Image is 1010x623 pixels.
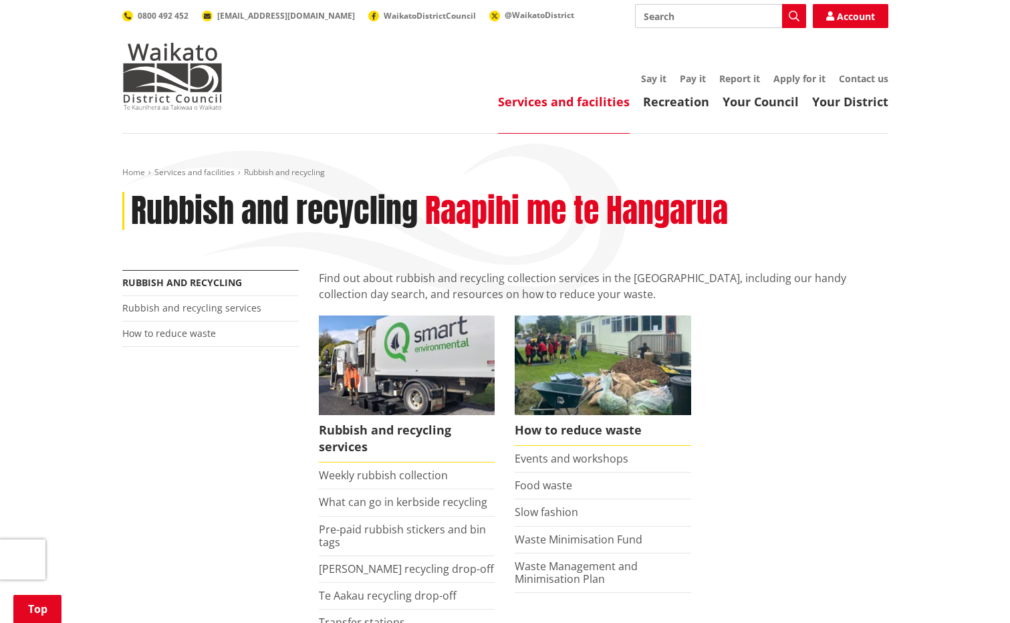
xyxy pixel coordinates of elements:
a: Events and workshops [515,451,628,466]
p: Find out about rubbish and recycling collection services in the [GEOGRAPHIC_DATA], including our ... [319,270,888,302]
span: WaikatoDistrictCouncil [384,10,476,21]
a: Services and facilities [154,166,235,178]
a: Account [813,4,888,28]
a: Slow fashion [515,505,578,519]
a: @WaikatoDistrict [489,9,574,21]
a: Waste Minimisation Fund [515,532,642,547]
span: 0800 492 452 [138,10,188,21]
span: @WaikatoDistrict [505,9,574,21]
nav: breadcrumb [122,167,888,178]
a: Contact us [839,72,888,85]
a: Pay it [680,72,706,85]
a: What can go in kerbside recycling [319,495,487,509]
a: Weekly rubbish collection [319,468,448,483]
a: How to reduce waste [515,316,691,446]
a: Rubbish and recycling services [319,316,495,463]
span: Rubbish and recycling [244,166,325,178]
a: Waste Management and Minimisation Plan [515,559,638,586]
a: [EMAIL_ADDRESS][DOMAIN_NAME] [202,10,355,21]
a: Top [13,595,61,623]
a: 0800 492 452 [122,10,188,21]
img: Rubbish and recycling services [319,316,495,414]
h1: Rubbish and recycling [131,192,418,231]
a: Pre-paid rubbish stickers and bin tags [319,522,486,549]
input: Search input [635,4,806,28]
span: Rubbish and recycling services [319,415,495,463]
span: How to reduce waste [515,415,691,446]
a: [PERSON_NAME] recycling drop-off [319,562,494,576]
a: Rubbish and recycling services [122,301,261,314]
a: Say it [641,72,666,85]
a: Report it [719,72,760,85]
img: Waikato District Council - Te Kaunihera aa Takiwaa o Waikato [122,43,223,110]
a: Apply for it [773,72,826,85]
img: Reducing waste [515,316,691,414]
a: Te Aakau recycling drop-off [319,588,457,603]
a: Rubbish and recycling [122,276,242,289]
a: Your Council [723,94,799,110]
a: Recreation [643,94,709,110]
span: [EMAIL_ADDRESS][DOMAIN_NAME] [217,10,355,21]
a: Your District [812,94,888,110]
h2: Raapihi me te Hangarua [425,192,728,231]
a: Home [122,166,145,178]
a: How to reduce waste [122,327,216,340]
a: Food waste [515,478,572,493]
a: Services and facilities [498,94,630,110]
a: WaikatoDistrictCouncil [368,10,476,21]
